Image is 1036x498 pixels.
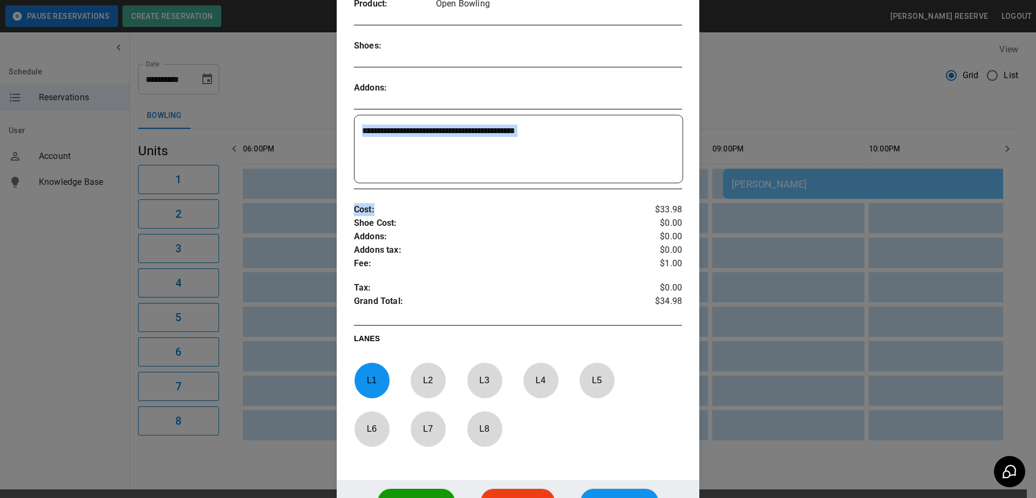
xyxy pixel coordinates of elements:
p: Fee : [354,257,628,271]
p: $1.00 [628,257,682,271]
p: $0.00 [628,244,682,257]
p: L 6 [354,416,390,441]
p: L 2 [410,368,446,393]
p: Tax : [354,281,628,295]
p: $0.00 [628,217,682,230]
p: $34.98 [628,295,682,311]
p: L 4 [523,368,558,393]
p: Shoe Cost : [354,217,628,230]
p: L 8 [467,416,502,441]
p: Addons : [354,81,436,95]
p: L 3 [467,368,502,393]
p: Addons tax : [354,244,628,257]
p: $0.00 [628,230,682,244]
p: LANES [354,333,682,348]
p: L 5 [579,368,615,393]
p: $33.98 [628,203,682,217]
p: $0.00 [628,281,682,295]
p: Cost : [354,203,628,217]
p: Addons : [354,230,628,244]
p: Grand Total : [354,295,628,311]
p: L 7 [410,416,446,441]
p: L 1 [354,368,390,393]
p: Shoes : [354,39,436,53]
